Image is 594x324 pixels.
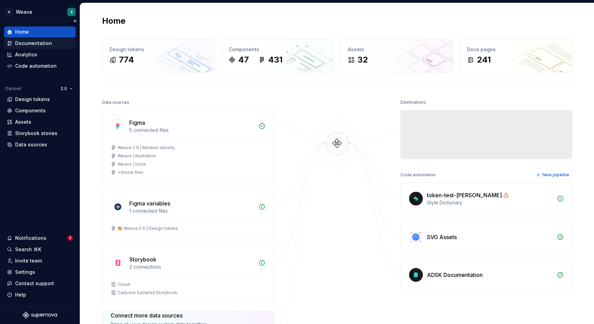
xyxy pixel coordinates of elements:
div: Weave | Icons [118,161,146,167]
div: Design tokens [15,96,50,103]
div: Figma [129,119,145,127]
div: Carbonix Sampled Storybook [118,290,177,295]
div: Code automation [400,170,436,180]
div: Style Dictionary [427,199,553,206]
a: Assets [4,116,76,127]
div: A [5,8,13,16]
a: Figma variables1 connected files🎨 Weave 2.0 | Design tokens [102,191,274,240]
button: New pipeline [534,170,572,180]
a: Docs pages241 [460,39,572,72]
div: Storybook stories [15,130,57,137]
div: 🎨 Weave 2.0 | Design tokens [118,226,178,231]
div: 2 connections [129,264,254,270]
a: Settings [4,267,76,278]
a: Code automation [4,60,76,71]
div: Components [229,46,327,53]
div: + 2 more files [118,170,143,175]
div: Connect more data sources [111,311,207,320]
div: Weave [16,9,32,15]
div: token-test-[PERSON_NAME] [427,191,502,199]
div: Home [15,29,29,35]
div: Destinations [400,98,426,107]
a: Components [4,105,76,116]
div: Dataset [5,86,21,91]
h2: Home [102,15,125,26]
a: Design tokens774 [102,39,214,72]
a: Figma5 connected filesWeave 2.0 | Medium densityWeave | IllustrationWeave | Icons+2more files [102,110,274,184]
div: Weave | Illustration [118,153,156,159]
div: 5 connected files [129,127,254,134]
div: Design tokens [109,46,207,53]
div: ADSK Documentation [427,271,483,279]
div: 1 connected files [129,208,254,214]
div: Notifications [15,235,46,242]
button: 2.0 [57,84,76,93]
div: 431 [268,54,283,65]
div: Components [15,107,46,114]
button: Contact support [4,278,76,289]
div: Documentation [15,40,52,47]
a: Assets32 [341,39,453,72]
div: Code automation [15,63,57,69]
div: 47 [238,54,249,65]
div: Settings [15,269,35,276]
div: Circuit [118,282,130,287]
a: Invite team [4,255,76,266]
div: Analytics [15,51,37,58]
a: Design tokens [4,94,76,105]
button: Collapse sidebar [70,16,80,26]
div: Docs pages [467,46,565,53]
a: Analytics [4,49,76,60]
div: Weave 2.0 | Medium density [118,145,175,150]
a: Storybook stories [4,128,76,139]
div: Help [15,291,26,298]
div: 32 [357,54,368,65]
a: Documentation [4,38,76,49]
div: Data sources [102,98,129,107]
div: Search ⌘K [15,246,41,253]
div: 241 [477,54,491,65]
button: Search ⌘K [4,244,76,255]
div: SVG Assets [427,233,457,241]
div: S [70,9,73,15]
a: Data sources [4,139,76,150]
button: Notifications7 [4,233,76,244]
a: Storybook2 connectionsCircuitCarbonix Sampled Storybook [102,247,274,304]
button: AWeaveS [1,4,78,19]
span: 7 [67,235,73,241]
div: Assets [15,119,31,125]
a: Components47431 [221,39,334,72]
div: 774 [119,54,134,65]
div: Assets [348,46,446,53]
svg: Supernova Logo [23,312,57,319]
div: Storybook [129,255,156,264]
button: Help [4,289,76,300]
div: Data sources [15,141,47,148]
span: 2.0 [60,86,67,91]
a: Home [4,26,76,37]
div: Invite team [15,257,42,264]
div: Figma variables [129,199,170,208]
div: Contact support [15,280,54,287]
span: New pipeline [542,172,569,178]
